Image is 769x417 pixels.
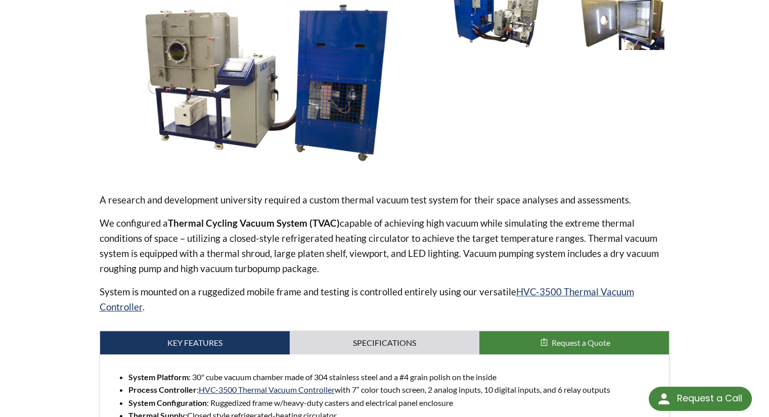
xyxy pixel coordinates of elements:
[100,331,290,354] a: Key Features
[100,284,670,315] p: System is mounted on a ruggedized mobile frame and testing is controlled entirely using our versa...
[479,331,669,354] button: Request a Quote
[552,338,610,347] span: Request a Quote
[676,387,742,410] div: Request a Call
[168,217,340,229] strong: Thermal Cycling Vacuum System (TVAC)
[290,331,479,354] a: Specifications
[128,385,197,394] strong: Process Controller
[128,396,661,409] li: : Ruggedized frame w/heavy-duty casters and electrical panel enclosure
[128,398,207,407] strong: System Configuration
[100,192,670,207] p: A research and development university required a custom thermal vacuum test system for their spac...
[128,383,661,396] li: : with 7” color touch screen, 2 analog inputs, 10 digital inputs, and 6 relay outputs
[656,391,672,407] img: round button
[128,372,189,382] strong: System Platform
[199,385,335,394] a: HVC-3500 Thermal Vacuum Controller
[128,371,661,384] li: : 30" cube vacuum chamber made of 304 stainless steel and a #4 grain polish on the inside
[649,387,752,411] div: Request a Call
[100,216,670,276] p: We configured a capable of achieving high vacuum while simulating the extreme thermal conditions ...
